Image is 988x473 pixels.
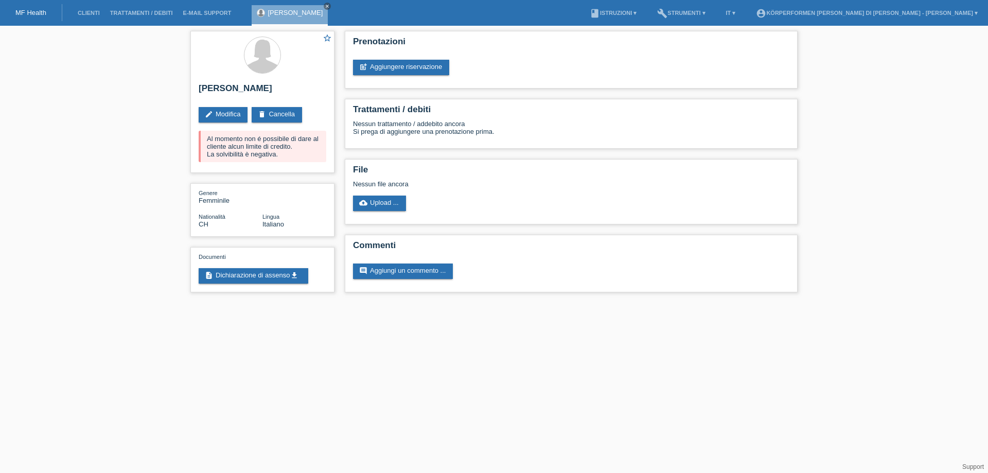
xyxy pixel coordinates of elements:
a: commentAggiungi un commento ... [353,264,453,279]
i: account_circle [756,8,766,19]
h2: Trattamenti / debiti [353,104,789,120]
a: Support [962,463,984,470]
span: Italiano [262,220,284,228]
a: Trattamenti / debiti [105,10,178,16]
div: Femminile [199,189,262,204]
span: Documenti [199,254,226,260]
a: buildStrumenti ▾ [652,10,710,16]
span: Nationalità [199,214,225,220]
i: description [205,271,213,279]
a: IT ▾ [721,10,741,16]
h2: Commenti [353,240,789,256]
span: Genere [199,190,218,196]
h2: [PERSON_NAME] [199,83,326,99]
a: E-mail Support [178,10,237,16]
a: descriptionDichiarazione di assensoget_app [199,268,308,284]
i: get_app [290,271,298,279]
a: deleteCancella [252,107,302,122]
a: close [324,3,331,10]
a: editModifica [199,107,248,122]
i: delete [258,110,266,118]
span: Svizzera [199,220,208,228]
i: star_border [323,33,332,43]
div: Nessun trattamento / addebito ancora Si prega di aggiungere una prenotazione prima. [353,120,789,143]
i: edit [205,110,213,118]
a: Clienti [73,10,105,16]
a: [PERSON_NAME] [268,9,323,16]
span: Lingua [262,214,279,220]
a: post_addAggiungere riservazione [353,60,449,75]
i: post_add [359,63,367,71]
a: MF Health [15,9,46,16]
a: star_border [323,33,332,44]
i: book [590,8,600,19]
a: cloud_uploadUpload ... [353,196,406,211]
h2: Prenotazioni [353,37,789,52]
a: bookIstruzioni ▾ [585,10,642,16]
i: build [657,8,667,19]
div: Nessun file ancora [353,180,667,188]
i: cloud_upload [359,199,367,207]
i: close [325,4,330,9]
h2: File [353,165,789,180]
div: Al momento non é possibile di dare al cliente alcun limite di credito. La solvibilità è negativa. [199,131,326,162]
i: comment [359,267,367,275]
a: account_circleKörperformen [PERSON_NAME] di [PERSON_NAME] - [PERSON_NAME] ▾ [751,10,983,16]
